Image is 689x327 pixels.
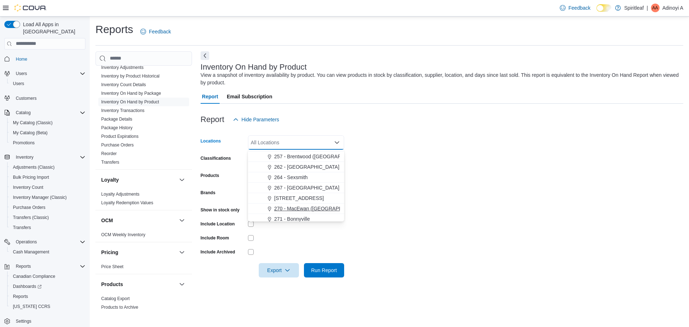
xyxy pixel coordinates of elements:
a: Catalog Export [101,296,130,301]
button: 267 - [GEOGRAPHIC_DATA] [248,183,344,193]
button: 262 - [GEOGRAPHIC_DATA] [248,162,344,172]
span: Users [10,79,85,88]
button: Transfers (Classic) [7,212,88,223]
span: Inventory On Hand by Package [101,90,161,96]
span: Transfers [101,159,119,165]
button: Purchase Orders [7,202,88,212]
span: Package Details [101,116,132,122]
h3: Report [201,115,224,124]
a: Adjustments (Classic) [10,163,57,172]
span: Run Report [311,267,337,274]
span: Load All Apps in [GEOGRAPHIC_DATA] [20,21,85,35]
p: Adinoyi A [662,4,683,12]
span: Users [13,69,85,78]
span: My Catalog (Classic) [13,120,53,126]
span: Email Subscription [227,89,272,104]
span: Purchase Orders [13,205,46,210]
button: Promotions [7,138,88,148]
button: Loyalty [101,176,176,183]
button: Inventory Count [7,182,88,192]
button: Close list of options [334,140,340,145]
span: Purchase Orders [10,203,85,212]
button: Canadian Compliance [7,271,88,281]
button: Settings [1,316,88,326]
button: Inventory [1,152,88,162]
button: Home [1,54,88,64]
span: Feedback [568,4,590,11]
button: Reports [13,262,34,271]
button: Customers [1,93,88,103]
button: Transfers [7,223,88,233]
a: Package History [101,125,132,130]
span: Inventory [13,153,85,162]
h3: Inventory On Hand by Product [201,63,307,71]
label: Include Archived [201,249,235,255]
span: Promotions [10,139,85,147]
span: 262 - [GEOGRAPHIC_DATA] [274,163,339,170]
button: Operations [1,237,88,247]
span: Catalog [13,108,85,117]
span: Reports [13,294,28,299]
span: [US_STATE] CCRS [13,304,50,309]
label: Include Location [201,221,235,227]
label: Locations [201,138,221,144]
a: Purchase Orders [10,203,48,212]
h3: Loyalty [101,176,119,183]
button: Next [201,51,209,60]
button: Users [13,69,30,78]
span: [STREET_ADDRESS] [274,195,324,202]
a: Inventory Transactions [101,108,145,113]
a: [US_STATE] CCRS [10,302,53,311]
span: Inventory Manager (Classic) [10,193,85,202]
div: Pricing [95,262,192,274]
a: Inventory Manager (Classic) [10,193,70,202]
button: Catalog [1,108,88,118]
a: Users [10,79,27,88]
span: Customers [13,94,85,103]
h1: Reports [95,22,133,37]
span: Products to Archive [101,304,138,310]
button: OCM [101,217,176,224]
label: Products [201,173,219,178]
button: Bulk Pricing Import [7,172,88,182]
button: Reports [7,291,88,302]
span: 267 - [GEOGRAPHIC_DATA] [274,184,339,191]
span: 264 - Sexsmith [274,174,308,181]
button: Inventory [13,153,36,162]
a: Reports [10,292,31,301]
span: Transfers (Classic) [10,213,85,222]
span: Loyalty Redemption Values [101,200,153,206]
a: Transfers [101,160,119,165]
span: My Catalog (Beta) [10,129,85,137]
button: Adjustments (Classic) [7,162,88,172]
h3: Products [101,281,123,288]
span: Reports [13,262,85,271]
span: Inventory On Hand by Product [101,99,159,105]
span: Adjustments (Classic) [10,163,85,172]
span: Operations [16,239,37,245]
button: Catalog [13,108,33,117]
button: 270 - MacEwan ([GEOGRAPHIC_DATA]) [248,204,344,214]
span: 257 - Brentwood ([GEOGRAPHIC_DATA]) [274,153,368,160]
span: My Catalog (Classic) [10,118,85,127]
a: Inventory Count Details [101,82,146,87]
div: Adinoyi A [651,4,660,12]
span: Settings [13,317,85,326]
a: Reorder [101,151,117,156]
span: Washington CCRS [10,302,85,311]
button: 264 - Sexsmith [248,172,344,183]
span: Cash Management [13,249,49,255]
a: Inventory by Product Historical [101,74,160,79]
div: Loyalty [95,190,192,210]
span: Cash Management [10,248,85,256]
span: Purchase Orders [101,142,134,148]
button: Pricing [178,248,186,257]
a: Promotions [10,139,38,147]
img: Cova [14,4,47,11]
span: Canadian Compliance [13,274,55,279]
span: Product Expirations [101,134,139,139]
button: My Catalog (Classic) [7,118,88,128]
div: View a snapshot of inventory availability by product. You can view products in stock by classific... [201,71,680,87]
span: Hide Parameters [242,116,279,123]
